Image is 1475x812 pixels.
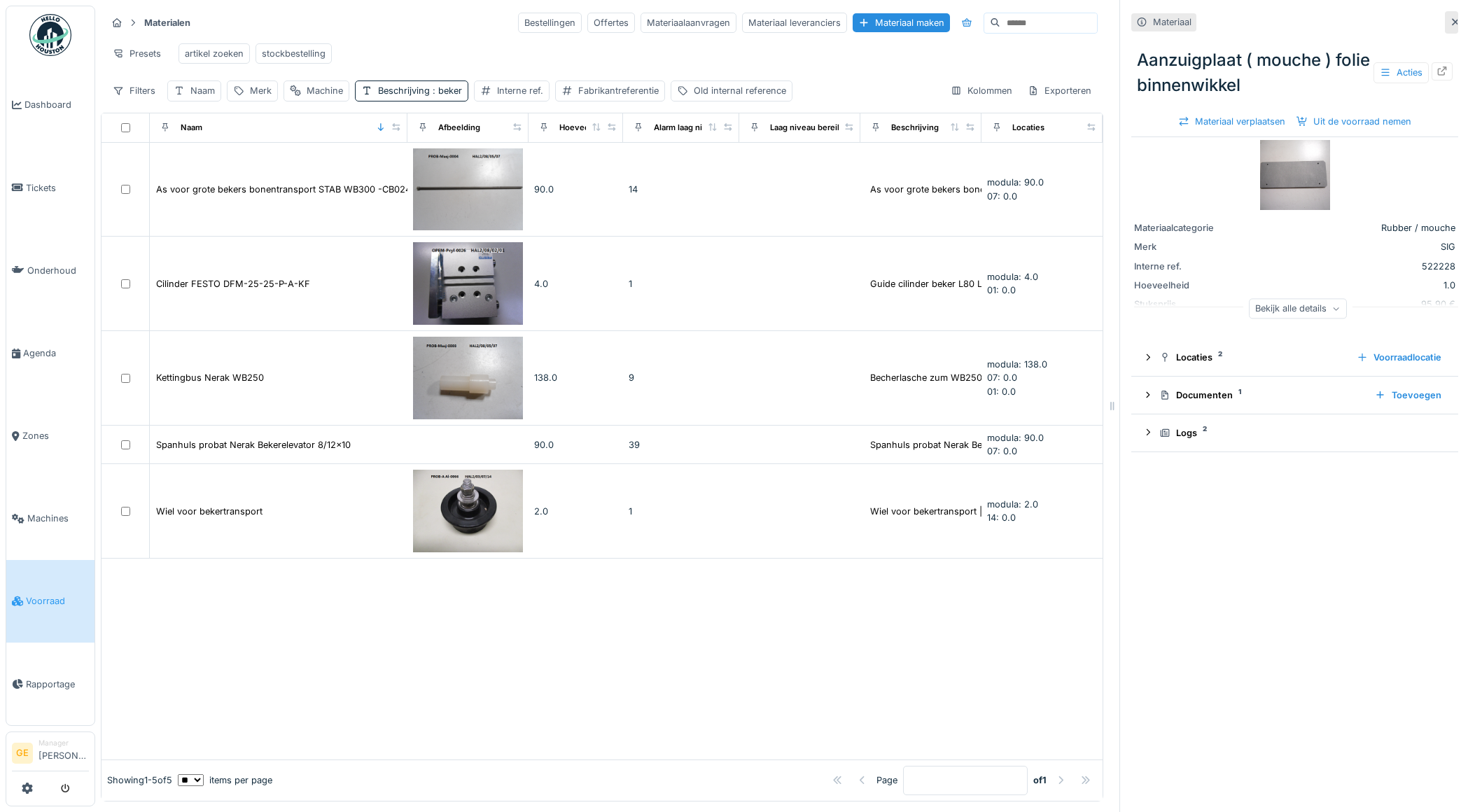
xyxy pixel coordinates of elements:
div: Kettingbus Nerak WB250 [156,371,264,384]
div: Rubber / mouche [1245,221,1455,234]
span: Voorraad [26,594,89,608]
div: Spanhuls probat Nerak Bekerelevator 8/12x10 S... [870,438,1082,451]
span: 07: 0.0 [987,446,1017,456]
div: Offertes [587,13,635,33]
div: 1 [629,277,734,290]
strong: Materialen [139,16,196,29]
span: 07: 0.0 [987,191,1017,202]
div: Machine [307,84,343,97]
span: modula: 90.0 [987,177,1044,188]
span: modula: 2.0 [987,499,1038,510]
span: Agenda [23,346,89,360]
div: Documenten [1159,388,1364,402]
div: 1.0 [1245,279,1455,292]
div: Presets [106,43,167,64]
div: Alarm laag niveau [654,122,721,134]
a: Dashboard [6,64,95,146]
div: Materiaalcategorie [1134,221,1239,234]
div: 138.0 [534,371,617,384]
div: Guide cilinder beker L80 L53 OPEM [870,277,1023,290]
a: Machines [6,477,95,560]
div: Merk [1134,240,1239,253]
span: modula: 138.0 [987,359,1047,370]
a: Agenda [6,311,95,394]
span: : beker [430,85,462,96]
div: 1 [629,505,734,518]
span: Machines [27,512,89,525]
div: 2.0 [534,505,617,518]
div: Uit de voorraad nemen [1291,112,1417,131]
div: Cilinder FESTO DFM-25-25-P-A-KF [156,277,310,290]
div: Locaties [1159,351,1345,364]
div: Page [876,773,897,787]
a: Tickets [6,146,95,229]
div: Naam [190,84,215,97]
div: Aanzuigplaat ( mouche ) folie binnenwikkel [1131,42,1458,104]
div: Materiaalaanvragen [641,13,736,33]
summary: Logs2 [1137,420,1453,446]
div: As voor grote bekers bonentransport STAB WB300 -CB024011 [156,183,424,196]
div: Kolommen [944,80,1019,101]
img: Aanzuigplaat ( mouche ) folie binnenwikkel [1260,140,1330,210]
span: Tickets [26,181,89,195]
span: 14: 0.0 [987,512,1016,523]
div: Merk [250,84,272,97]
div: artikel zoeken [185,47,244,60]
div: 90.0 [534,183,617,196]
span: modula: 4.0 [987,272,1038,282]
div: Wiel voor bekertransport [156,505,263,518]
div: As voor grote bekers bonentransport STAB WB300-... [870,183,1102,196]
div: Logs [1159,426,1441,440]
a: GE Manager[PERSON_NAME] [12,738,89,771]
div: 9 [629,371,734,384]
span: Onderhoud [27,264,89,277]
div: SIG [1245,240,1455,253]
div: Beschrijving [891,122,939,134]
span: 01: 0.0 [987,285,1016,295]
div: items per page [178,773,272,787]
div: 90.0 [534,438,617,451]
img: Badge_color-CXgf-gQk.svg [29,14,71,56]
div: Exporteren [1021,80,1098,101]
summary: Documenten1Toevoegen [1137,382,1453,408]
div: Toevoegen [1369,386,1447,405]
div: Hoeveelheid [559,122,608,134]
div: Becherlasche zum WB250 Kettingbus WB250 voor a... [870,371,1103,384]
div: Materiaal leveranciers [742,13,847,33]
div: Spanhuls probat Nerak Bekerelevator 8/12x10 [156,438,351,451]
div: 39 [629,438,734,451]
div: Hoeveelheid [1134,279,1239,292]
div: Bekijk alle details [1249,298,1347,318]
li: [PERSON_NAME] [39,738,89,768]
div: Interne ref. [1134,260,1239,273]
div: Old internal reference [694,84,786,97]
div: 522228 [1245,260,1455,273]
div: Fabrikantreferentie [578,84,659,97]
li: GE [12,743,33,764]
div: Beschrijving [378,84,462,97]
div: 14 [629,183,734,196]
span: modula: 90.0 [987,433,1044,443]
div: Manager [39,738,89,748]
span: Dashboard [25,98,89,111]
div: Naam [181,122,202,134]
img: As voor grote bekers bonentransport STAB WB300 -CB024011 [413,148,523,231]
div: Locaties [1012,122,1044,134]
span: Rapportage [26,678,89,691]
span: Zones [22,429,89,442]
span: 07: 0.0 [987,372,1017,383]
div: Bestellingen [518,13,582,33]
img: Kettingbus Nerak WB250 [413,337,523,419]
div: Materiaal verplaatsen [1173,112,1291,131]
div: Materiaal maken [853,13,950,32]
div: Showing 1 - 5 of 5 [107,773,172,787]
div: Laag niveau bereikt? [770,122,848,134]
img: Wiel voor bekertransport [413,470,523,552]
a: Voorraad [6,560,95,643]
a: Zones [6,395,95,477]
div: Wiel voor bekertransport | PROBAT Ø = 80mm & M10 [870,505,1096,518]
span: 01: 0.0 [987,386,1016,397]
a: Rapportage [6,643,95,725]
div: stockbestelling [262,47,326,60]
a: Onderhoud [6,229,95,311]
